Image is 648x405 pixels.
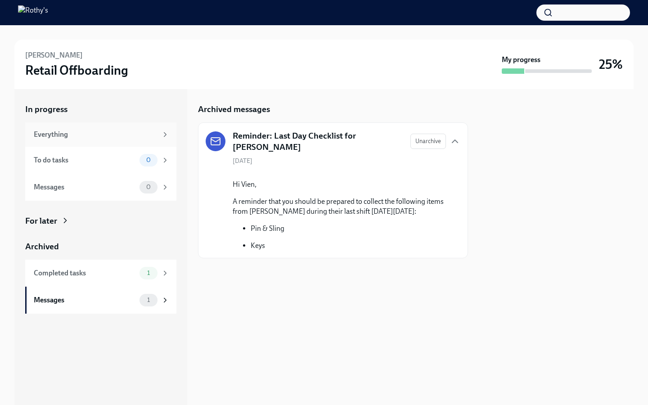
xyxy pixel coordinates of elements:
h5: Archived messages [198,103,270,115]
h3: Retail Offboarding [25,62,128,78]
a: Messages0 [25,174,176,201]
a: Everything [25,122,176,147]
a: To do tasks0 [25,147,176,174]
span: 0 [141,157,156,163]
span: 1 [142,270,155,276]
a: Archived [25,241,176,252]
h5: Reminder: Last Day Checklist for [PERSON_NAME] [233,130,403,153]
p: A reminder that you should be prepared to collect the following items from [PERSON_NAME] during t... [233,197,446,216]
a: Messages1 [25,287,176,314]
strong: My progress [502,55,540,65]
div: Everything [34,130,157,139]
button: Unarchive [410,134,446,149]
div: For later [25,215,57,227]
p: Hi Vien, [233,180,446,189]
span: [DATE] [233,157,252,165]
div: Messages [34,295,136,305]
span: 1 [142,297,155,303]
h3: 25% [599,56,623,72]
div: Completed tasks [34,268,136,278]
div: Messages [34,182,136,192]
a: In progress [25,103,176,115]
li: Pin & Sling [251,224,284,234]
li: Keys [251,241,265,251]
div: To do tasks [34,155,136,165]
h6: [PERSON_NAME] [25,50,83,60]
img: Rothy's [18,5,48,20]
a: For later [25,215,176,227]
span: 0 [141,184,156,190]
span: Unarchive [415,137,441,146]
a: Completed tasks1 [25,260,176,287]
